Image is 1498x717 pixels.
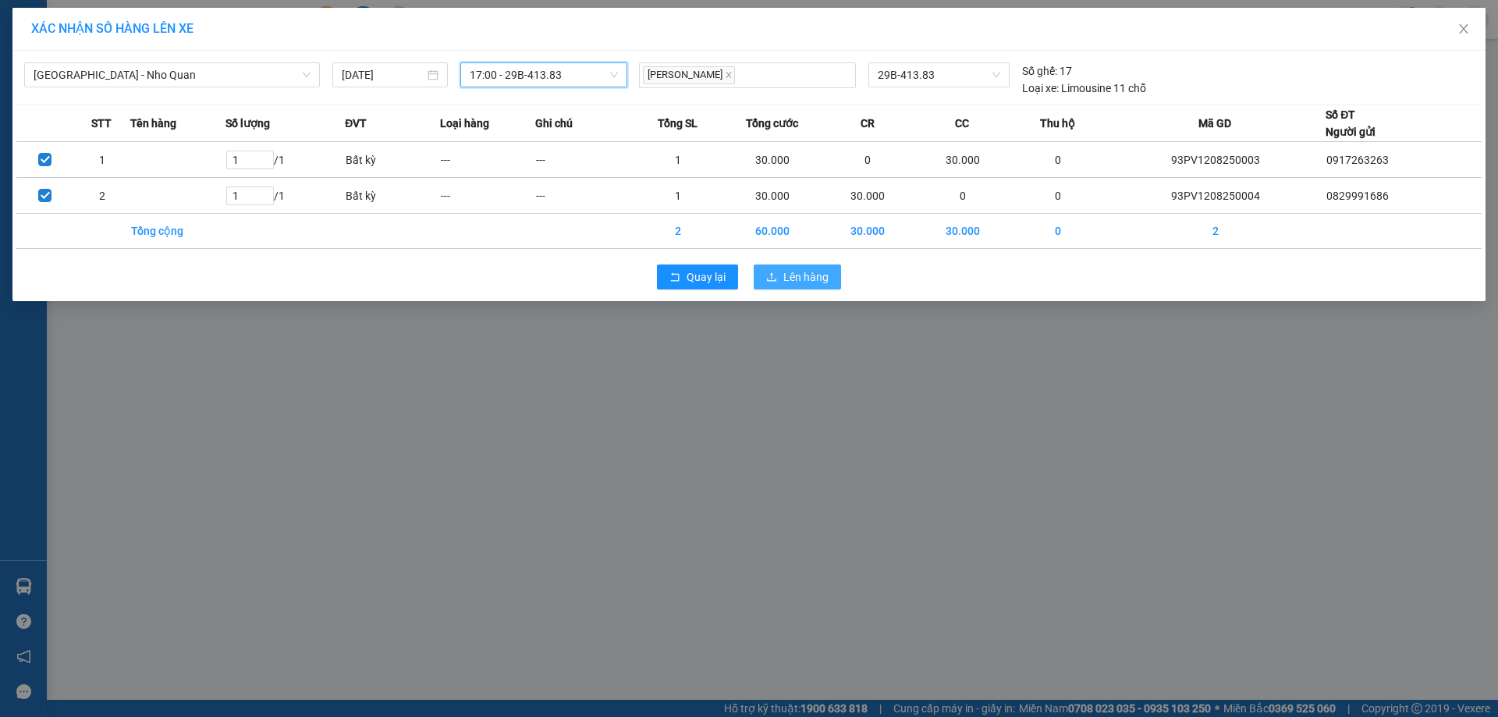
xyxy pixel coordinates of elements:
[669,272,680,284] span: rollback
[820,142,915,178] td: 0
[1022,62,1072,80] div: 17
[440,178,535,214] td: ---
[1022,80,1059,97] span: Loại xe:
[73,142,130,178] td: 1
[820,178,915,214] td: 30.000
[878,63,999,87] span: 29B-413.83
[1457,23,1470,35] span: close
[1326,154,1389,166] span: 0917263263
[345,178,440,214] td: Bất kỳ
[1326,106,1376,140] div: Số ĐT Người gửi
[861,115,875,132] span: CR
[1326,190,1389,202] span: 0829991686
[31,21,193,36] span: XÁC NHẬN SỐ HÀNG LÊN XE
[535,178,630,214] td: ---
[440,142,535,178] td: ---
[225,115,270,132] span: Số lượng
[1010,178,1106,214] td: 0
[73,178,130,214] td: 2
[225,142,345,178] td: / 1
[535,142,630,178] td: ---
[725,178,820,214] td: 30.000
[915,214,1010,249] td: 30.000
[91,115,112,132] span: STT
[225,178,345,214] td: / 1
[754,264,841,289] button: uploadLên hàng
[1106,178,1326,214] td: 93PV1208250004
[915,142,1010,178] td: 30.000
[630,214,726,249] td: 2
[342,66,424,83] input: 12/08/2025
[1022,62,1057,80] span: Số ghế:
[345,142,440,178] td: Bất kỳ
[130,115,176,132] span: Tên hàng
[34,63,311,87] span: Hà Nội - Nho Quan
[1022,80,1146,97] div: Limousine 11 chỗ
[746,115,798,132] span: Tổng cước
[820,214,915,249] td: 30.000
[345,115,367,132] span: ĐVT
[955,115,969,132] span: CC
[766,272,777,284] span: upload
[1040,115,1075,132] span: Thu hộ
[1010,142,1106,178] td: 0
[630,178,726,214] td: 1
[657,264,738,289] button: rollbackQuay lại
[630,142,726,178] td: 1
[1106,214,1326,249] td: 2
[915,178,1010,214] td: 0
[725,214,820,249] td: 60.000
[535,115,573,132] span: Ghi chú
[470,63,618,87] span: 17:00 - 29B-413.83
[1106,142,1326,178] td: 93PV1208250003
[1198,115,1231,132] span: Mã GD
[1442,8,1486,51] button: Close
[725,71,733,79] span: close
[783,268,829,286] span: Lên hàng
[130,214,225,249] td: Tổng cộng
[1010,214,1106,249] td: 0
[687,268,726,286] span: Quay lại
[440,115,489,132] span: Loại hàng
[643,66,735,84] span: [PERSON_NAME]
[658,115,698,132] span: Tổng SL
[725,142,820,178] td: 30.000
